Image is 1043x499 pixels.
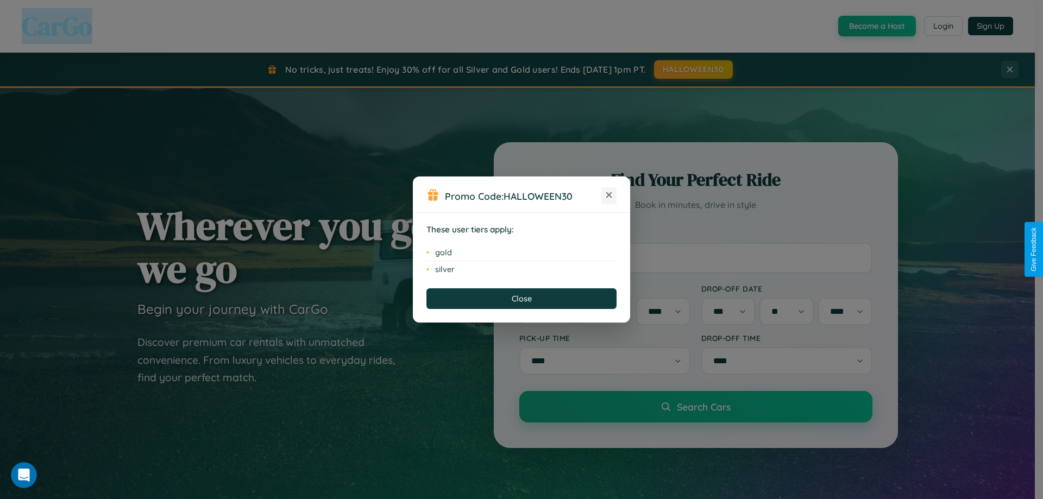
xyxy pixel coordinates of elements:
[445,190,601,202] h3: Promo Code:
[1030,228,1038,271] div: Give Feedback
[426,244,617,261] li: gold
[426,288,617,309] button: Close
[504,190,573,202] b: HALLOWEEN30
[426,261,617,277] li: silver
[11,462,37,488] iframe: Intercom live chat
[426,224,514,235] strong: These user tiers apply:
